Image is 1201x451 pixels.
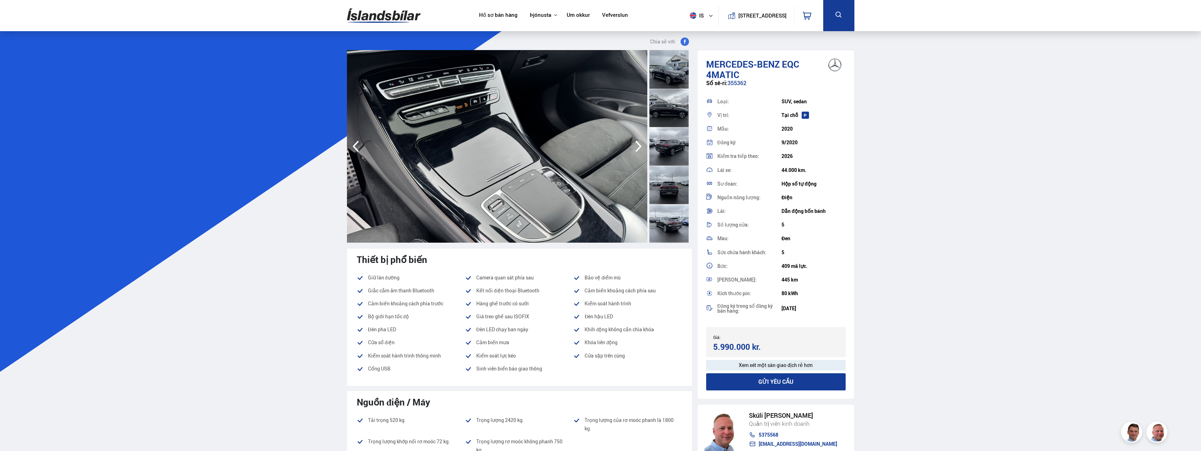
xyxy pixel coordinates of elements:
[717,140,782,145] div: Đăng ký:
[585,287,656,294] font: Cảm biến khoảng cách phía sau
[782,305,796,312] font: [DATE]
[690,12,696,19] img: svg+xml;base64,PHN2ZyB4bWxucz0iaHR0cDovL3d3dy53My5vcmcvMjAwMC9zdmciIHdpZHRoPSI1MTIiIGhlaWdodD0iNT...
[717,250,782,255] div: Sức chứa hành khách:
[476,339,509,346] font: Cảm biến mưa
[717,236,782,241] div: Màu:
[717,264,782,269] div: Bức:
[479,12,518,19] a: Hồ sơ bán hàng
[368,287,434,294] font: Giắc cắm âm thanh Bluetooth
[476,300,529,307] font: Hàng ghế trước có sưởi
[749,419,837,428] div: Quản trị viên kinh doanh
[585,339,617,346] font: Khóa liên động
[717,222,782,227] div: Số lượng cửa:
[706,80,846,93] div: 355362
[782,125,793,132] font: 2020
[650,37,676,46] span: Chia sẻ với:
[368,352,441,359] font: Kiểm soát hành trình thông minh
[530,12,551,19] button: Þjónusta
[782,263,807,269] font: 409 mã lực.
[782,249,784,256] font: 5
[717,168,782,173] div: Lái xe:
[717,181,782,186] div: Sư đoàn:
[741,13,784,19] button: [STREET_ADDRESS]
[368,339,395,346] font: Cửa sổ điện
[782,112,798,118] font: Tại chỗ
[1147,423,1168,444] img: siFngHWaQ9KaOqBr.png
[717,277,782,282] div: [PERSON_NAME]:
[713,335,776,340] div: Giá:
[821,54,849,76] img: Logo thương hiệu
[368,274,400,281] font: Giữ làn đường
[476,313,529,320] font: Giá treo ghế sau ISOFIX
[585,417,674,432] font: Trọng lượng của rơ moóc phanh là 1800 kg.
[706,360,846,370] div: Xem xét một sàn giao dịch rẻ hơn
[687,5,718,26] button: is
[357,254,682,265] div: Thiết bị phổ biến
[782,235,790,242] font: Đen
[782,167,806,173] font: 44.000 km.
[782,98,807,105] font: SUV, sedan
[706,58,780,70] span: Mercedes-Benz
[749,441,837,447] a: [EMAIL_ADDRESS][DOMAIN_NAME]
[717,304,782,313] div: Đăng ký trong sổ đăng ký bán hàng:
[567,12,590,19] a: Um okkur
[476,287,539,294] font: Kết nối điện thoại Bluetooth
[368,417,406,423] font: Tải trọng 520 kg.
[368,365,390,372] font: Cổng USB
[368,326,396,333] font: Đèn pha LED
[476,365,542,372] font: Sinh viên biển báo giao thông
[782,153,793,159] font: 2026
[476,417,524,423] font: Trọng lượng 2420 kg.
[759,440,837,447] font: [EMAIL_ADDRESS][DOMAIN_NAME]
[782,221,784,228] font: 5
[368,313,409,320] font: Bộ giới hạn tốc độ
[749,432,837,438] a: 5375568
[585,313,613,320] font: Đèn hậu LED
[585,274,621,281] font: Bảo vệ điểm mù
[476,352,516,359] font: Kiểm soát lực kéo
[357,397,682,407] div: Nguồn điện / Máy
[647,37,692,46] button: Chia sẻ với:
[368,300,443,307] font: Cảm biến khoảng cách phía trước
[782,194,792,201] font: Điện
[706,58,799,81] span: EQC 4MATIC
[749,412,837,419] div: Skúli [PERSON_NAME]
[713,341,761,352] font: 5.990.000 kr.
[782,290,798,297] font: 80 kWh
[717,113,782,118] div: Vị trí:
[476,326,528,333] font: Đèn LED chạy ban ngày
[585,326,654,333] font: Khởi động không cần chìa khóa
[782,139,798,146] font: 9/2020
[706,79,728,87] span: Số sê-ri:
[585,300,631,307] font: Kiểm soát hành trình
[368,438,450,445] font: Trọng lượng khớp nối rơ moóc 72 kg.
[758,379,793,385] font: Gửi yêu cầu
[717,195,782,200] div: Nguồn năng lượng:
[759,431,778,438] font: 5375568
[717,154,782,159] div: Kiểm tra tiếp theo:
[782,276,798,283] font: 445 km
[699,13,704,19] font: is
[706,373,846,390] button: Gửi yêu cầu
[602,12,628,19] a: Vefverslun
[347,4,421,27] img: G0Ugv5HjCgRt.svg
[782,208,826,214] font: Dẫn động bốn bánh
[782,180,817,187] font: Hộp số tự động
[717,209,782,214] div: Lái:
[722,6,790,26] a: [STREET_ADDRESS]
[717,126,782,131] div: Mẫu:
[647,50,948,243] img: 3415282.jpeg
[1122,423,1143,444] img: FbJEzSuNWCJXmdc-.webp
[717,99,782,104] div: Loại:
[347,50,647,243] img: 3415278.jpeg
[6,3,27,24] button: Mở tiện ích trò chuyện LiveChat
[476,274,534,281] font: Camera quan sát phía sau
[717,291,782,296] div: Kích thước pin:
[585,352,625,359] font: Cửa sập trên cùng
